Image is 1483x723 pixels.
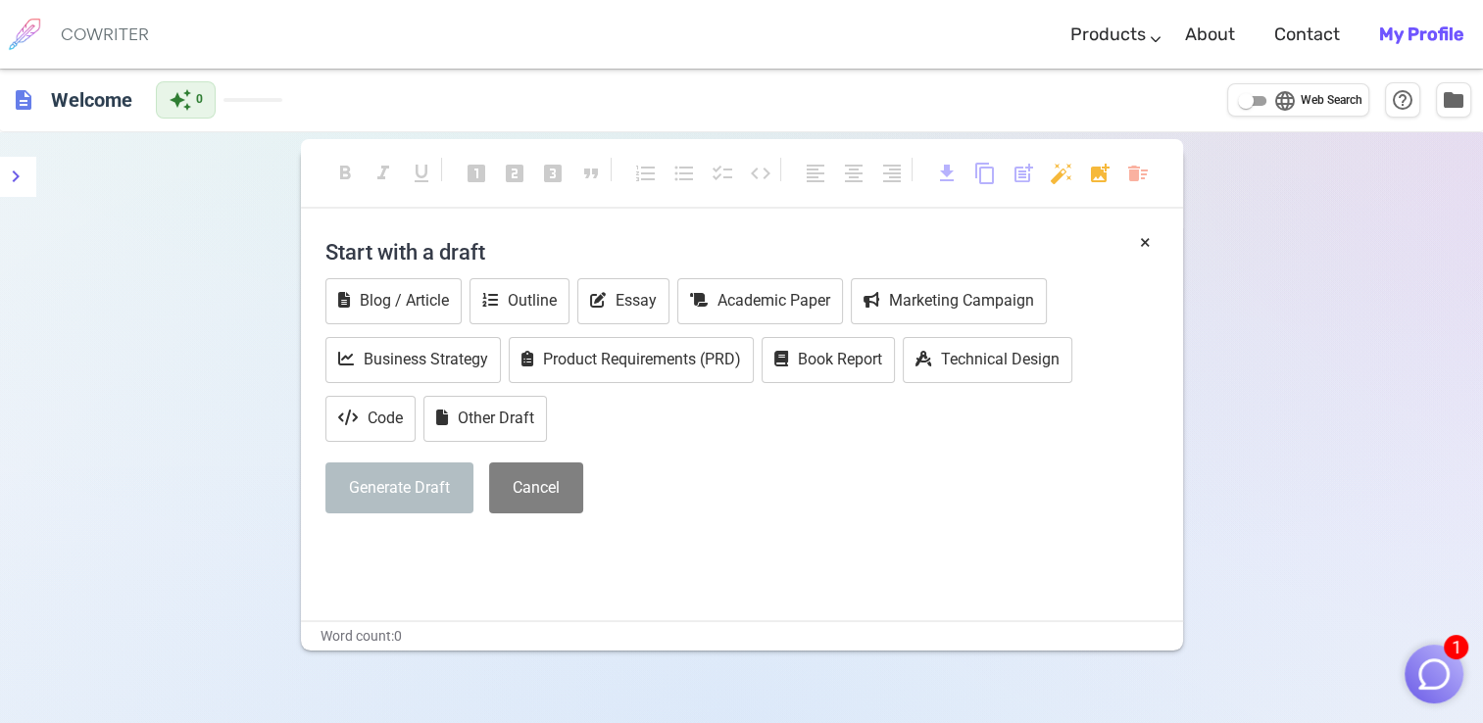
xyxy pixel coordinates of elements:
a: Products [1070,6,1146,64]
span: description [12,88,35,112]
span: Web Search [1301,91,1362,111]
span: format_underlined [410,162,433,185]
span: format_italic [371,162,395,185]
span: post_add [1012,162,1035,185]
span: checklist [711,162,734,185]
img: Close chat [1415,655,1453,693]
button: Other Draft [423,396,547,442]
button: Generate Draft [325,462,473,514]
a: About [1185,6,1235,64]
a: My Profile [1379,6,1463,64]
span: help_outline [1391,88,1414,112]
span: auto_fix_high [1050,162,1073,185]
span: looks_3 [541,162,565,185]
h4: Start with a draft [325,228,1159,275]
button: Blog / Article [325,278,462,324]
span: auto_awesome [169,88,192,112]
button: 1 [1405,645,1463,703]
h6: COWRITER [61,25,149,43]
button: Code [325,396,416,442]
span: 0 [196,90,203,110]
span: format_align_left [804,162,827,185]
button: × [1140,228,1151,257]
button: Outline [470,278,569,324]
button: Technical Design [903,337,1072,383]
button: Manage Documents [1436,82,1471,118]
span: code [749,162,772,185]
span: add_photo_alternate [1088,162,1112,185]
button: Marketing Campaign [851,278,1047,324]
span: format_quote [579,162,603,185]
button: Cancel [489,462,583,514]
span: language [1273,89,1297,113]
span: delete_sweep [1126,162,1150,185]
span: folder [1442,88,1465,112]
span: content_copy [973,162,997,185]
span: format_bold [333,162,357,185]
button: Academic Paper [677,278,843,324]
h6: Click to edit title [43,80,140,120]
span: format_align_center [842,162,865,185]
span: looks_one [465,162,488,185]
span: format_align_right [880,162,904,185]
button: Product Requirements (PRD) [509,337,754,383]
button: Book Report [762,337,895,383]
button: Business Strategy [325,337,501,383]
span: download [935,162,959,185]
button: Essay [577,278,669,324]
a: Contact [1274,6,1340,64]
b: My Profile [1379,24,1463,45]
span: looks_two [503,162,526,185]
div: Word count: 0 [301,622,1183,651]
span: format_list_bulleted [672,162,696,185]
button: Help & Shortcuts [1385,82,1420,118]
span: 1 [1444,635,1468,659]
span: format_list_numbered [634,162,658,185]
